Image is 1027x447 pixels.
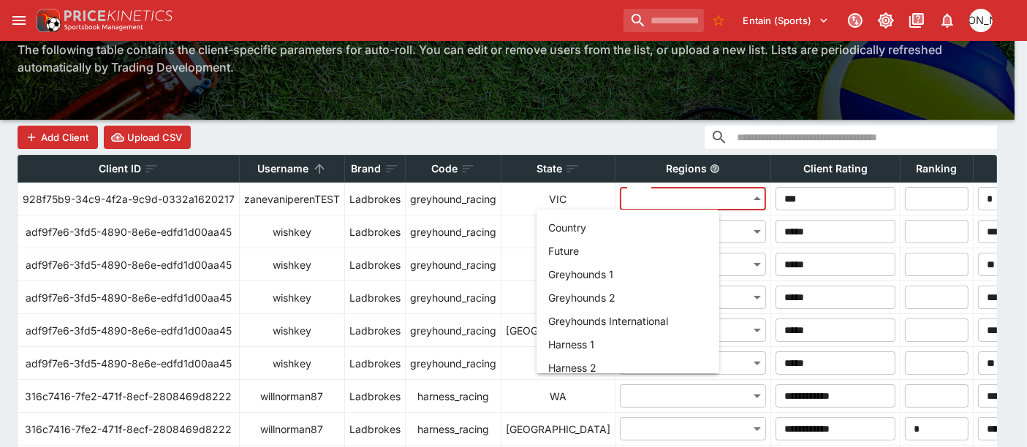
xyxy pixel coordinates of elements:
[537,356,719,379] li: Harness 2
[537,215,719,239] li: Country
[537,239,719,262] li: Future
[537,309,719,332] li: Greyhounds International
[537,332,719,356] li: Harness 1
[537,286,719,309] li: Greyhounds 2
[537,262,719,286] li: Greyhounds 1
